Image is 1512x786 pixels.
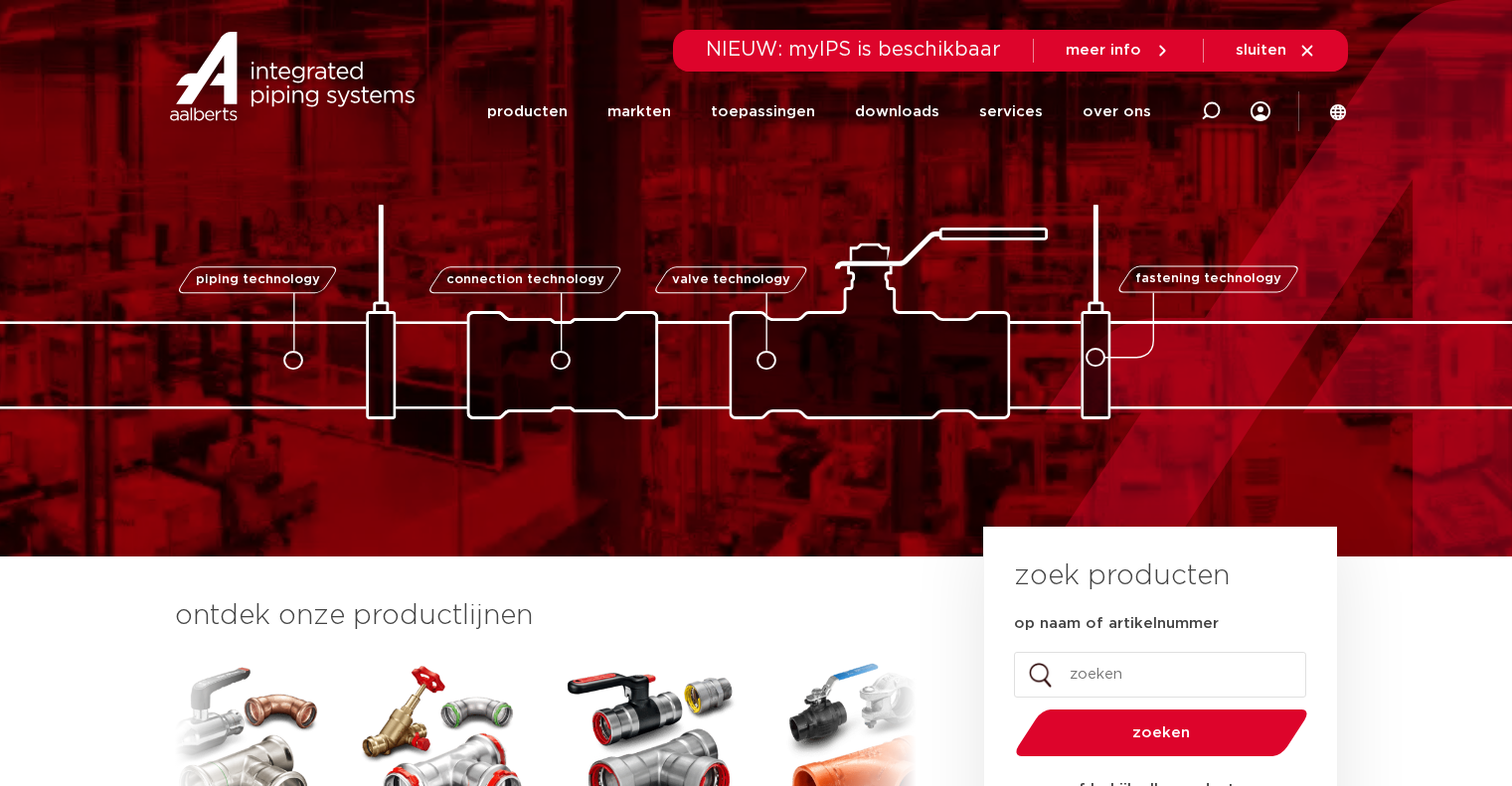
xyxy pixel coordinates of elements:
label: op naam of artikelnummer [1014,614,1219,634]
span: zoeken [1067,725,1257,740]
h3: ontdek onze productlijnen [175,596,917,636]
a: producten [487,74,568,150]
a: sluiten [1236,42,1316,60]
a: downloads [855,74,939,150]
span: fastening technology [1135,273,1281,286]
span: sluiten [1236,43,1286,58]
a: markten [607,74,671,150]
a: meer info [1066,42,1171,60]
input: zoeken [1014,652,1306,698]
span: connection technology [445,273,603,286]
h3: zoek producten [1014,556,1230,596]
a: toepassingen [711,74,815,150]
span: meer info [1066,43,1141,58]
div: my IPS [1251,72,1270,151]
a: over ons [1083,74,1151,150]
a: services [979,74,1043,150]
span: piping technology [196,273,320,286]
button: zoeken [1007,707,1315,758]
span: valve technology [672,273,790,286]
nav: Menu [487,74,1151,150]
span: NIEUW: myIPS is beschikbaar [706,40,1001,60]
